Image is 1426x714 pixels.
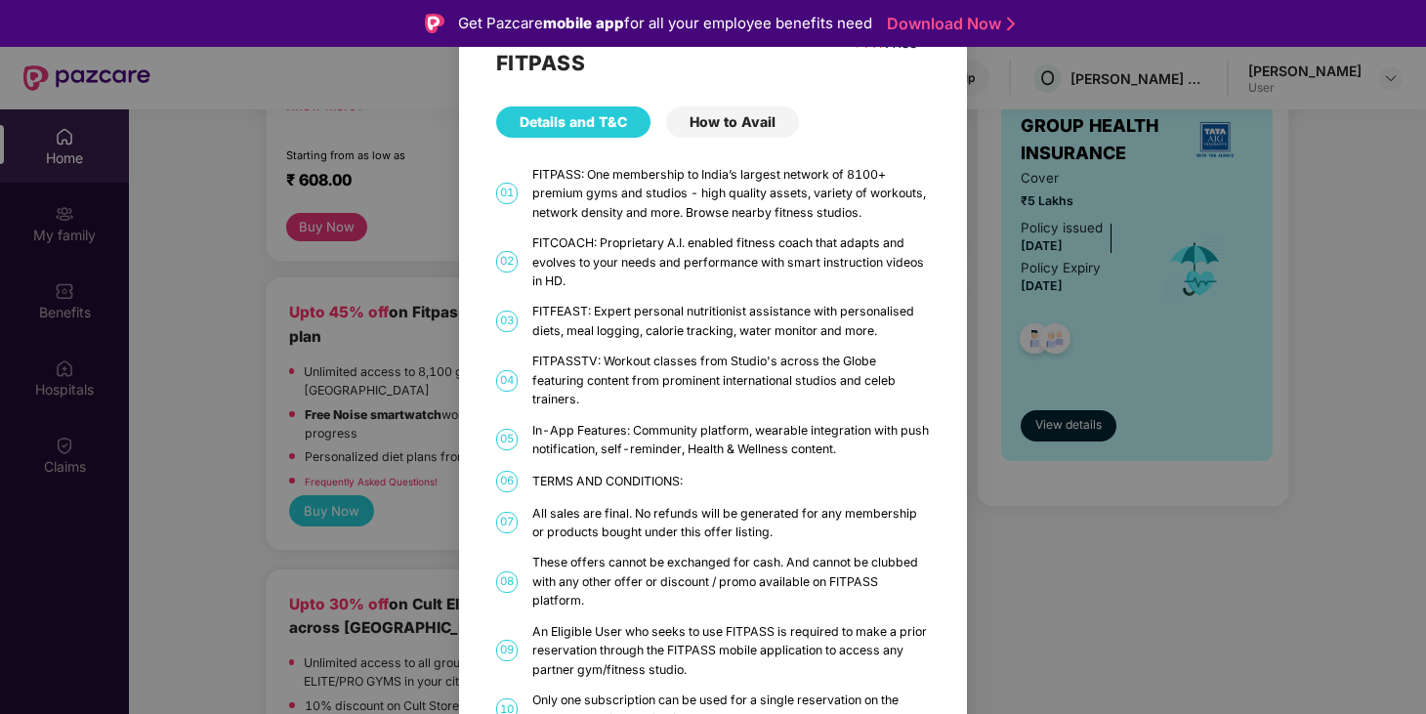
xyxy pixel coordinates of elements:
[532,352,930,408] div: FITPASSTV: Workout classes from Studio's across the Globe featuring content from prominent intern...
[458,12,872,35] div: Get Pazcare for all your employee benefits need
[532,504,930,542] div: All sales are final. No refunds will be generated for any membership or products bought under thi...
[496,311,518,332] span: 03
[532,472,930,490] div: TERMS AND CONDITIONS:
[532,302,930,340] div: FITFEAST: Expert personal nutritionist assistance with personalised diets, meal logging, calorie ...
[496,370,518,392] span: 04
[496,183,518,204] span: 01
[496,571,518,593] span: 08
[543,14,624,32] strong: mobile app
[425,14,444,33] img: Logo
[496,47,930,79] h2: FITPASS
[1007,14,1015,34] img: Stroke
[496,251,518,273] span: 02
[496,640,518,661] span: 09
[666,106,799,138] div: How to Avail
[532,553,930,609] div: These offers cannot be exchanged for cash. And cannot be clubbed with any other offer or discount...
[496,471,518,492] span: 06
[532,622,930,679] div: An Eligible User who seeks to use FITPASS is required to make a prior reservation through the FIT...
[532,165,930,222] div: FITPASS: One membership to India’s largest network of 8100+ premium gyms and studios - high quali...
[532,233,930,290] div: FITCOACH: Proprietary A.I. enabled fitness coach that adapts and evolves to your needs and perfor...
[496,429,518,450] span: 05
[496,106,650,138] div: Details and T&C
[532,421,930,459] div: In-App Features: Community platform, wearable integration with push notification, self-reminder, ...
[496,512,518,533] span: 07
[887,14,1009,34] a: Download Now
